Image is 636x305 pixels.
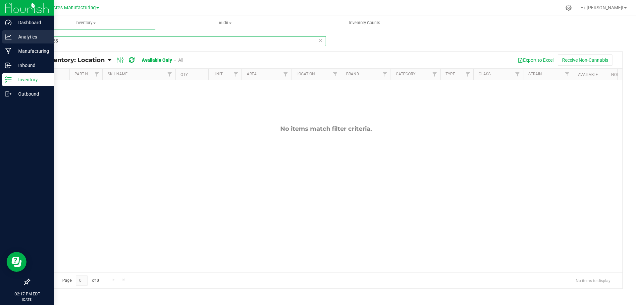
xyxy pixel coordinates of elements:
[318,36,323,45] span: Clear
[296,72,315,76] a: Location
[528,72,542,76] a: Strain
[34,56,108,64] a: All Inventory: Location
[29,36,326,46] input: Search Item Name, Retail Display Name, SKU, Part Number...
[558,54,612,66] button: Receive Non-Cannabis
[330,69,341,80] a: Filter
[346,72,359,76] a: Brand
[108,72,128,76] a: SKU Name
[12,47,51,55] p: Manufacturing
[155,16,295,30] a: Audit
[214,72,223,76] a: Unit
[29,125,622,132] div: No items match filter criteria.
[142,57,172,63] a: Available Only
[479,72,491,76] a: Class
[462,69,473,80] a: Filter
[91,69,102,80] a: Filter
[570,275,616,285] span: No items to display
[580,5,623,10] span: Hi, [PERSON_NAME]!
[231,69,241,80] a: Filter
[3,291,51,297] p: 02:17 PM EDT
[16,20,155,26] span: Inventory
[181,72,188,77] a: Qty
[7,252,26,272] iframe: Resource center
[5,19,12,26] inline-svg: Dashboard
[156,20,294,26] span: Audit
[564,5,573,11] div: Manage settings
[12,61,51,69] p: Inbound
[5,34,12,40] inline-svg: Analytics
[57,275,104,286] span: Page of 0
[578,72,598,77] a: Available
[512,69,523,80] a: Filter
[396,72,415,76] a: Category
[429,69,440,80] a: Filter
[36,5,96,11] span: Green Acres Manufacturing
[12,33,51,41] p: Analytics
[247,72,257,76] a: Area
[12,76,51,84] p: Inventory
[340,20,389,26] span: Inventory Counts
[295,16,434,30] a: Inventory Counts
[5,76,12,83] inline-svg: Inventory
[280,69,291,80] a: Filter
[5,62,12,69] inline-svg: Inbound
[380,69,391,80] a: Filter
[12,19,51,27] p: Dashboard
[164,69,175,80] a: Filter
[12,90,51,98] p: Outbound
[3,297,51,302] p: [DATE]
[16,16,155,30] a: Inventory
[75,72,101,76] a: Part Number
[562,69,573,80] a: Filter
[446,72,455,76] a: Type
[513,54,558,66] button: Export to Excel
[34,56,105,64] span: All Inventory: Location
[5,48,12,54] inline-svg: Manufacturing
[178,57,183,63] a: All
[5,91,12,97] inline-svg: Outbound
